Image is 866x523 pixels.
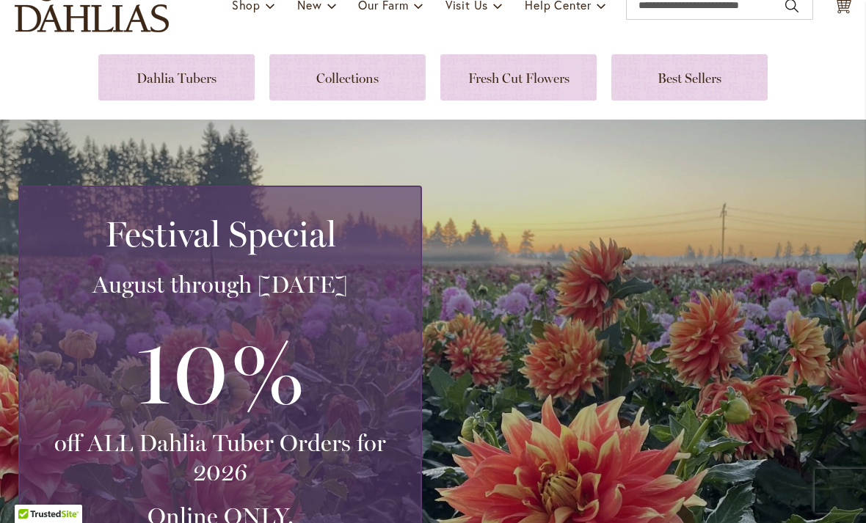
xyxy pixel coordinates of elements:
h2: Festival Special [37,213,403,255]
h3: 10% [37,314,403,428]
h3: August through [DATE] [37,270,403,299]
h3: off ALL Dahlia Tuber Orders for 2026 [37,428,403,487]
